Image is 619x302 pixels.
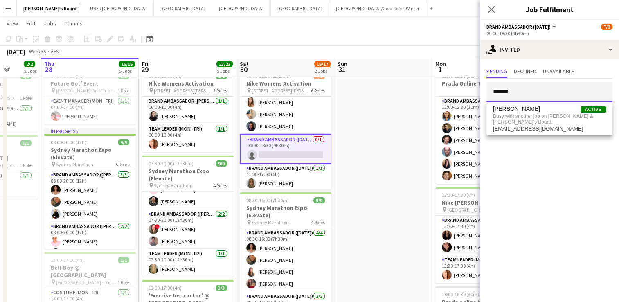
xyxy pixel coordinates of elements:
app-card-role: Brand Ambassador ([PERSON_NAME])2/208:00-20:00 (12h)[PERSON_NAME] [44,222,136,261]
span: 9/9 [118,139,129,145]
span: 9/9 [216,160,227,167]
h3: Future Golf Event [44,80,136,87]
div: 09:00-18:30 (9h30m) [486,30,612,36]
span: 1 Role [20,95,32,101]
span: 13:00-17:00 (4h) [149,285,182,291]
app-job-card: In progress08:00-20:00 (12h)9/9Sydney Marathon Expo (Elevate) Sydney Marathon5 RolesBrand Ambassa... [44,128,136,249]
span: 08:00-20:00 (12h) [51,139,86,145]
span: Unavailable [543,68,574,74]
div: AEST [51,48,61,54]
app-job-card: 06:00-10:00 (4h)2/2Nike Womens Activation [STREET_ADDRESS][PERSON_NAME]2 RolesBrand Ambassador ([... [142,68,234,152]
button: [GEOGRAPHIC_DATA]/Gold Coast Winter [329,0,426,16]
app-card-role: Team Leader (Mon - Fri)1/107:30-20:00 (12h30m)[PERSON_NAME] [142,249,234,277]
span: Jobs [44,20,56,27]
span: 23/23 [216,61,233,67]
span: 31 [336,65,347,74]
span: Busy with another job on [PERSON_NAME] & [PERSON_NAME]'s Board. [493,113,606,126]
app-card-role: Brand Ambassador ([PERSON_NAME])2/213:30-17:30 (4h)[PERSON_NAME][PERSON_NAME] [435,216,527,255]
button: [PERSON_NAME]'s Board [17,0,83,16]
h3: Sydney Marathon Expo (Elevate) [44,146,136,161]
h3: Sydney Marathon Expo (Elevate) [240,204,331,219]
app-card-role: Event Manager (Mon - Fri)1/107:00-14:00 (7h)[PERSON_NAME] [44,97,136,124]
span: steffaniau@gmail.com [493,126,606,132]
span: 5 Roles [115,161,129,167]
a: Comms [61,18,86,29]
span: Sun [338,60,347,68]
button: [GEOGRAPHIC_DATA] [212,0,271,16]
span: 07:30-20:00 (12h30m) [149,160,194,167]
span: 1 [434,65,446,74]
app-card-role: Brand Ambassador ([DATE])0/109:00-18:30 (9h30m) [240,134,331,164]
span: Steffania Uttaro [493,106,540,113]
button: [GEOGRAPHIC_DATA] [154,0,212,16]
app-card-role: Team Leader (Mon - Fri)1/106:00-10:00 (4h)[PERSON_NAME] [142,124,234,152]
span: 30 [239,65,249,74]
span: [STREET_ADDRESS][PERSON_NAME] [252,88,311,94]
span: Declined [514,68,536,74]
span: 29 [141,65,149,74]
div: [DATE] [7,47,25,56]
span: [PERSON_NAME] Golf Club - [GEOGRAPHIC_DATA] [56,88,117,94]
span: [GEOGRAPHIC_DATA] [447,207,492,213]
span: ! [155,224,160,229]
div: 12:00-12:30 (30m)6/6Prada Online Training1 RoleBrand Ambassador ([PERSON_NAME])6/612:00-12:30 (30... [435,68,527,184]
button: [GEOGRAPHIC_DATA] [271,0,329,16]
app-job-card: 07:00-14:00 (7h)1/1Future Golf Event [PERSON_NAME] Golf Club - [GEOGRAPHIC_DATA]1 RoleEvent Manag... [44,68,136,124]
app-card-role: Brand Ambassador ([DATE])4/408:30-16:00 (7h30m)[PERSON_NAME][PERSON_NAME][PERSON_NAME][PERSON_NAME] [240,228,331,292]
div: 2 Jobs [24,68,37,74]
span: Week 35 [27,48,47,54]
span: Mon [435,60,446,68]
app-card-role: Brand Ambassador ([PERSON_NAME])2/207:30-20:00 (12h30m)![PERSON_NAME][PERSON_NAME] [142,210,234,249]
h3: Nike Womens Activation [142,80,234,87]
span: Sat [240,60,249,68]
span: Active [581,106,606,113]
div: Invited [480,40,619,59]
span: 2/2 [24,61,35,67]
span: [GEOGRAPHIC_DATA] - [GEOGRAPHIC_DATA] [56,279,117,285]
span: Sydney Marathon [154,183,191,189]
app-card-role: Brand Ambassador ([PERSON_NAME])6/612:00-12:30 (30m)[PERSON_NAME][PERSON_NAME][PERSON_NAME][PERSO... [435,97,527,184]
app-card-role: Brand Ambassador ([PERSON_NAME])3/308:00-20:00 (12h)[PERSON_NAME][PERSON_NAME][PERSON_NAME] [44,170,136,222]
span: 18:00-18:30 (30m) [442,291,479,297]
app-job-card: 07:30-20:00 (12h30m)9/9Sydney Marathon Expo (Elevate) Sydney Marathon4 Roles[PERSON_NAME]Brand Am... [142,156,234,277]
span: View [7,20,18,27]
span: 1 Role [117,88,129,94]
a: Jobs [41,18,59,29]
span: 1/1 [118,257,129,263]
h3: Nike [PERSON_NAME] Panel [435,199,527,206]
app-job-card: 13:30-17:30 (4h)3/3Nike [PERSON_NAME] Panel [GEOGRAPHIC_DATA]2 RolesBrand Ambassador ([PERSON_NAM... [435,187,527,283]
div: 5 Jobs [119,68,135,74]
span: Pending [486,68,507,74]
span: 13:30-17:30 (4h) [442,192,475,198]
button: Brand Ambassador ([DATE]) [486,24,557,30]
span: 1 Role [20,162,32,168]
span: 1 Role [117,279,129,285]
span: 6 Roles [311,88,325,94]
span: Sydney Marathon [56,161,93,167]
a: Edit [23,18,39,29]
span: Comms [64,20,83,27]
h3: Job Fulfilment [480,4,619,15]
button: UBER [GEOGRAPHIC_DATA] [83,0,154,16]
h3: Prada Online Training [435,80,527,87]
span: 3/3 [216,285,227,291]
span: Fri [142,60,149,68]
span: 08:30-16:00 (7h30m) [246,197,289,203]
span: 28 [43,65,54,74]
h3: Bell-Boy @ [GEOGRAPHIC_DATA] [44,264,136,279]
span: 9/9 [313,197,325,203]
span: 4 Roles [311,219,325,225]
app-card-role: Team Leader (Mon - Fri)1/113:30-17:30 (4h)[PERSON_NAME] [435,255,527,283]
app-card-role: Brand Ambassador ([DATE])1/111:00-17:00 (6h)[PERSON_NAME] [240,164,331,192]
div: 2 Jobs [315,68,330,74]
p: Click on text input to invite a crew [480,109,619,123]
span: 16/16 [119,61,135,67]
app-job-card: 06:00-18:30 (12h30m)7/8Nike Womens Activation [STREET_ADDRESS][PERSON_NAME]6 Roles06:00-18:30 (12... [240,68,331,189]
span: 16/17 [314,61,331,67]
